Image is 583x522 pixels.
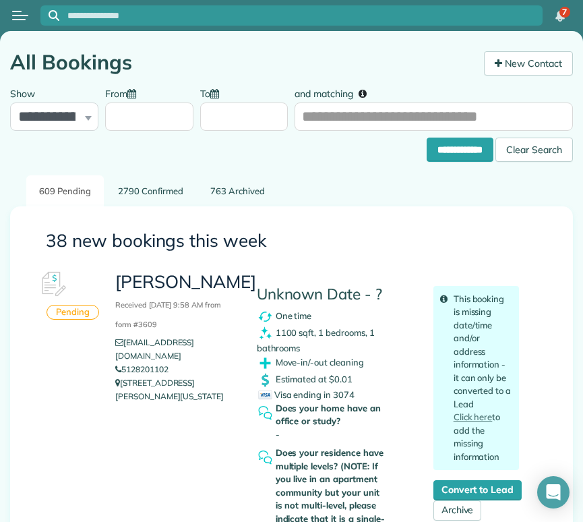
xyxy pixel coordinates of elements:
span: Move-in/-out cleaning [276,357,364,368]
label: and matching [295,80,376,105]
h3: 38 new bookings this week [46,231,537,251]
img: question_symbol_icon-fa7b350da2b2fea416cef77984ae4cf4944ea5ab9e3d5925827a5d6b7129d3f6.png [257,449,274,466]
a: 763 Archived [197,175,278,207]
span: 7 [562,7,567,18]
small: Received [DATE] 9:58 AM from form #3609 [115,300,221,329]
a: Click here [454,411,493,422]
label: To [200,80,226,105]
img: extras_symbol_icon-f5f8d448bd4f6d592c0b405ff41d4b7d97c126065408080e4130a9468bdbe444.png [257,355,274,372]
span: 1100 sqft, 1 bedrooms, 1 bathrooms [257,326,375,353]
h4: Unknown Date - ? [257,286,413,303]
span: Estimated at $0.01 [276,374,352,384]
strong: Does your home have an office or study? [276,402,385,428]
div: Clear Search [495,138,573,162]
a: 609 Pending [26,175,104,207]
button: Open menu [12,8,28,23]
h3: [PERSON_NAME] [115,272,237,330]
img: recurrence_symbol_icon-7cc721a9f4fb8f7b0289d3d97f09a2e367b638918f1a67e51b1e7d8abe5fb8d8.png [257,308,274,325]
a: [EMAIL_ADDRESS][DOMAIN_NAME] [115,337,194,361]
a: Clear Search [495,140,573,150]
img: dollar_symbol_icon-bd8a6898b2649ec353a9eba708ae97d8d7348bddd7d2aed9b7e4bf5abd9f4af5.png [257,372,274,388]
span: - [276,429,280,440]
img: clean_symbol_icon-dd072f8366c07ea3eb8378bb991ecd12595f4b76d916a6f83395f9468ae6ecae.png [257,325,274,342]
img: question_symbol_icon-fa7b350da2b2fea416cef77984ae4cf4944ea5ab9e3d5925827a5d6b7129d3f6.png [257,405,274,422]
a: 2790 Confirmed [105,175,196,207]
h1: All Bookings [10,51,474,74]
svg: Focus search [49,10,59,21]
span: One time [276,310,312,320]
a: Convert to Lead [433,480,522,500]
a: Archive [433,500,482,521]
img: Booking #614206 [32,264,73,305]
p: [STREET_ADDRESS][PERSON_NAME][US_STATE] [115,376,237,403]
a: 5128201102 [115,364,168,374]
button: Focus search [40,10,59,21]
div: Open Intercom Messenger [537,476,570,509]
nav: Main [540,1,583,30]
div: This booking is missing date/time and/or address information - it can only be converted to a Lead... [433,286,519,471]
span: Visa ending in 3074 [258,389,355,400]
div: Pending [47,305,99,320]
div: 7 unread notifications [546,1,574,31]
a: New Contact [484,51,573,76]
label: From [105,80,143,105]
